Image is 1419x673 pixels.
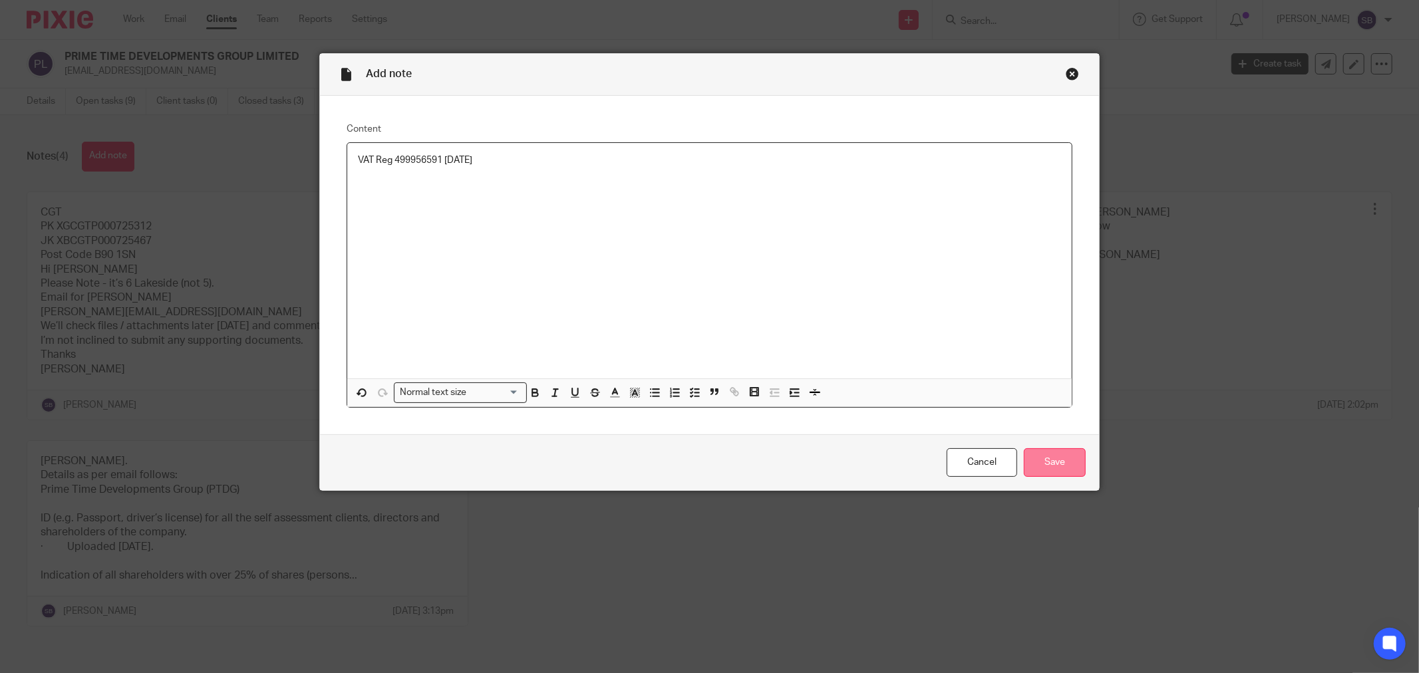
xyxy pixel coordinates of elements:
[394,382,527,403] div: Search for option
[1024,448,1086,477] input: Save
[1066,67,1079,80] div: Close this dialog window
[397,386,470,400] span: Normal text size
[347,122,1072,136] label: Content
[947,448,1017,477] a: Cancel
[471,386,519,400] input: Search for option
[366,68,412,79] span: Add note
[358,154,1061,167] p: VAT Reg 499956591 [DATE]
